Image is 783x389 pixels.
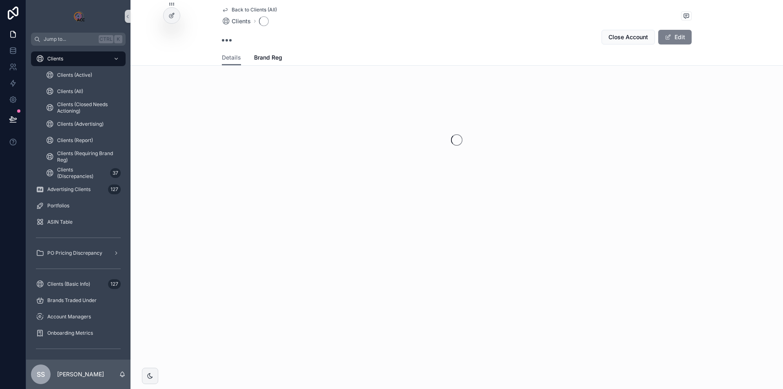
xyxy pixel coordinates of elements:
[41,149,126,164] a: Clients (Requiring Brand Reg)
[57,150,117,163] span: Clients (Requiring Brand Reg)
[658,30,692,44] button: Edit
[47,202,69,209] span: Portfolios
[31,293,126,308] a: Brands Traded Under
[31,215,126,229] a: ASIN Table
[31,326,126,340] a: Onboarding Metrics
[222,17,251,25] a: Clients
[47,313,91,320] span: Account Managers
[99,35,113,43] span: Ctrl
[41,133,126,148] a: Clients (Report)
[110,168,121,178] div: 37
[222,50,241,66] a: Details
[31,198,126,213] a: Portfolios
[31,182,126,197] a: Advertising Clients127
[41,166,126,180] a: Clients (Discrepancies)37
[47,56,63,62] span: Clients
[47,219,73,225] span: ASIN Table
[37,369,45,379] span: SS
[232,17,251,25] span: Clients
[57,137,93,144] span: Clients (Report)
[41,84,126,99] a: Clients (All)
[47,297,97,304] span: Brands Traded Under
[108,279,121,289] div: 127
[31,246,126,260] a: PO Pricing Discrepancy
[108,184,121,194] div: 127
[47,330,93,336] span: Onboarding Metrics
[47,250,102,256] span: PO Pricing Discrepancy
[232,7,277,13] span: Back to Clients (All)
[254,53,282,62] span: Brand Reg
[57,121,104,127] span: Clients (Advertising)
[602,30,655,44] button: Close Account
[222,53,241,62] span: Details
[31,33,126,46] button: Jump to...CtrlK
[41,68,126,82] a: Clients (Active)
[608,33,648,41] span: Close Account
[31,309,126,324] a: Account Managers
[254,50,282,67] a: Brand Reg
[31,51,126,66] a: Clients
[57,72,92,78] span: Clients (Active)
[72,10,85,23] img: App logo
[44,36,95,42] span: Jump to...
[57,88,83,95] span: Clients (All)
[41,117,126,131] a: Clients (Advertising)
[115,36,122,42] span: K
[31,277,126,291] a: Clients (Basic Info)127
[26,46,130,360] div: scrollable content
[57,167,107,180] span: Clients (Discrepancies)
[47,186,91,193] span: Advertising Clients
[57,101,117,114] span: Clients (Closed Needs Actioning)
[57,370,104,378] p: [PERSON_NAME]
[222,7,277,13] a: Back to Clients (All)
[41,100,126,115] a: Clients (Closed Needs Actioning)
[47,281,90,287] span: Clients (Basic Info)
